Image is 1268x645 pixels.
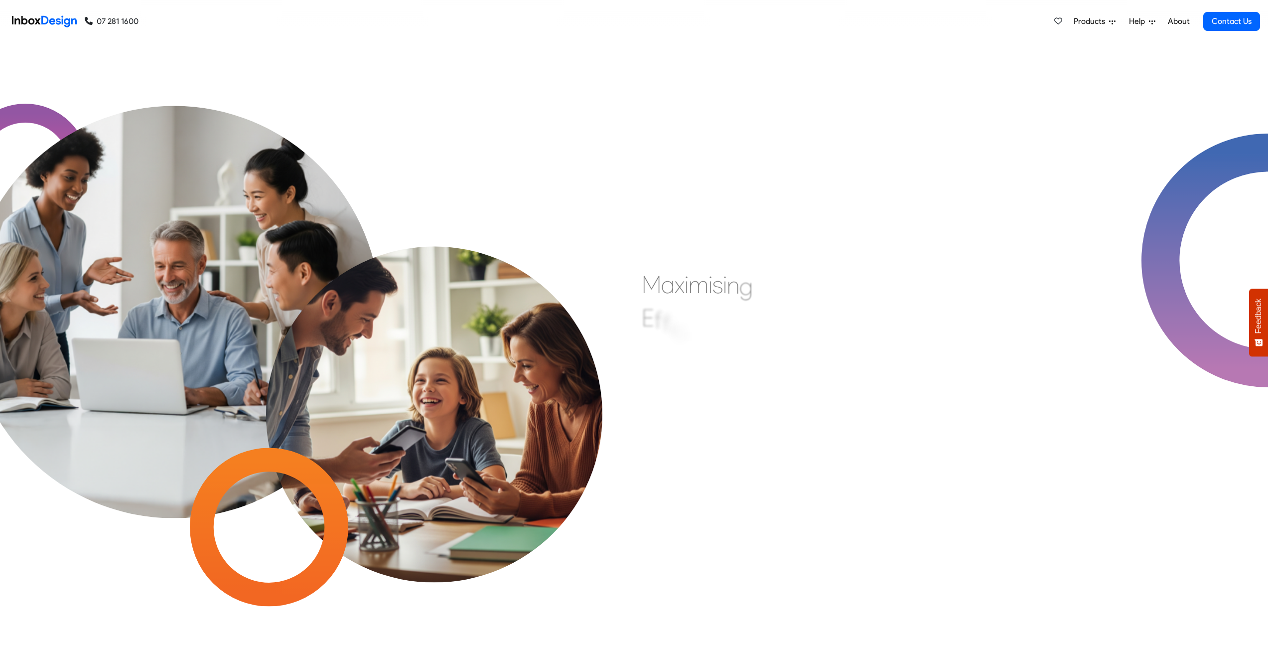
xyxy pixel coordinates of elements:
[690,325,703,355] div: e
[674,316,686,345] div: c
[1125,11,1159,31] a: Help
[723,270,727,300] div: i
[686,320,690,350] div: i
[689,270,708,300] div: m
[661,270,675,300] div: a
[712,270,723,300] div: s
[224,162,644,583] img: parents_with_child.png
[685,270,689,300] div: i
[654,305,662,335] div: f
[642,270,883,419] div: Maximising Efficient & Engagement, Connecting Schools, Families, and Students.
[662,308,670,338] div: f
[708,270,712,300] div: i
[739,271,753,301] div: g
[85,15,139,27] a: 07 281 1600
[675,270,685,300] div: x
[1165,11,1192,31] a: About
[1074,15,1109,27] span: Products
[1129,15,1149,27] span: Help
[1249,289,1268,356] button: Feedback - Show survey
[642,303,654,332] div: E
[727,270,739,300] div: n
[1070,11,1120,31] a: Products
[642,270,661,300] div: M
[1254,299,1263,333] span: Feedback
[670,312,674,341] div: i
[1203,12,1260,31] a: Contact Us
